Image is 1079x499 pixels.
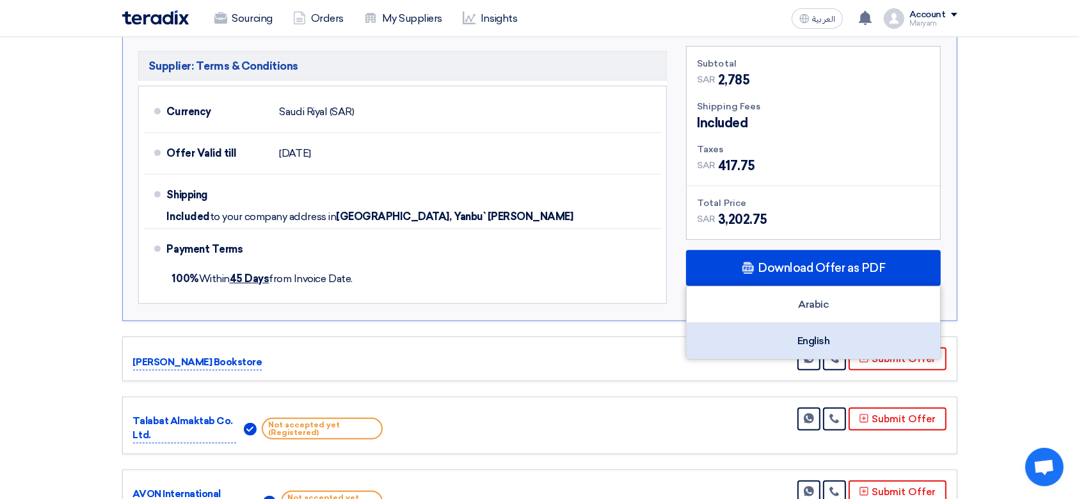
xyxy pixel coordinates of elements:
span: Download Offer as PDF [758,262,885,274]
div: Taxes [697,143,930,156]
span: SAR [697,159,715,172]
div: English [687,323,940,359]
div: Shipping [167,180,269,210]
button: Submit Offer [849,408,947,431]
strong: 100% [172,273,199,285]
a: My Suppliers [354,4,452,33]
img: profile_test.png [884,8,904,29]
h5: Supplier: Terms & Conditions [138,51,667,81]
a: Open chat [1025,448,1064,486]
div: Subtotal [697,57,930,70]
span: 3,202.75 [718,210,767,229]
span: Not accepted yet (Registered) [262,418,382,440]
div: Offer Valid till [167,138,269,169]
div: Maryam [909,20,957,27]
p: [PERSON_NAME] Bookstore [133,355,262,370]
span: 2,785 [718,70,750,90]
span: SAR [697,73,715,86]
div: Payment Terms [167,234,646,265]
span: [GEOGRAPHIC_DATA], Yanbu` [PERSON_NAME] [336,210,573,223]
span: 417.75 [718,156,755,175]
img: Teradix logo [122,10,189,25]
span: Within from Invoice Date. [172,273,353,285]
span: Included [697,113,747,132]
u: 45 Days [230,273,269,285]
span: SAR [697,212,715,226]
a: Orders [283,4,354,33]
div: Total Price [697,196,930,210]
p: Talabat Almaktab Co. Ltd. [133,414,237,443]
div: Shipping Fees [697,100,930,113]
span: [DATE] [280,147,311,160]
div: Currency [167,97,269,127]
button: العربية [792,8,843,29]
span: العربية [812,15,835,24]
div: Account [909,10,946,20]
div: Saudi Riyal (SAR) [280,100,355,124]
img: Verified Account [244,423,257,436]
div: Arabic [687,287,940,323]
span: to your company address in [210,210,337,223]
a: Insights [452,4,527,33]
a: Sourcing [204,4,283,33]
span: Included [167,210,210,223]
